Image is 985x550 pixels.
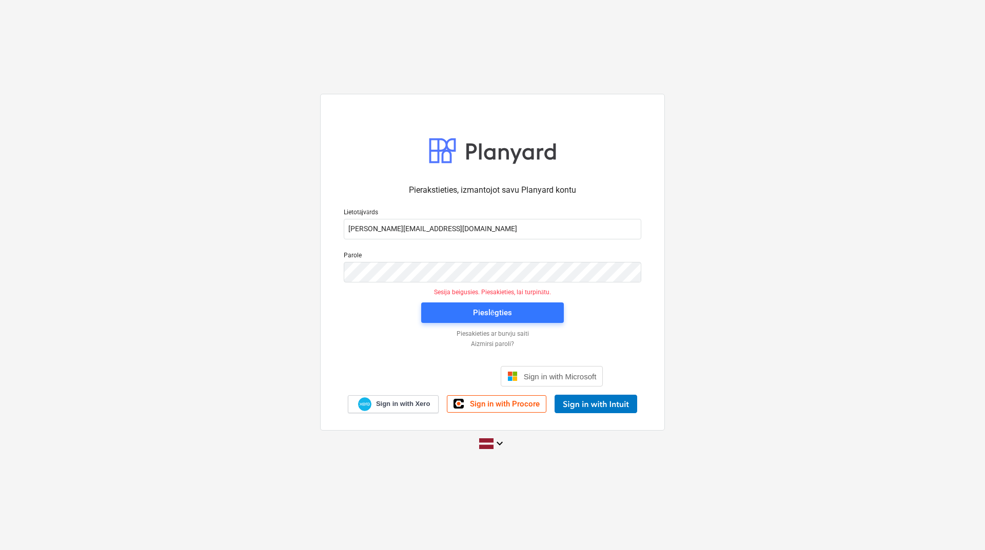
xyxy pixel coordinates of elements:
p: Parole [344,252,641,262]
input: Lietotājvārds [344,219,641,239]
button: Pieslēgties [421,302,564,323]
a: Sign in with Xero [348,395,439,413]
img: Xero logo [358,397,371,411]
div: Pieslēgties [473,306,512,319]
iframe: Chat Widget [934,501,985,550]
a: Piesakieties ar burvju saiti [339,330,646,338]
i: keyboard_arrow_down [494,437,506,450]
img: Microsoft logo [507,371,518,381]
iframe: Poga Pierakstīties ar Google kontu [377,365,498,388]
p: Pierakstieties, izmantojot savu Planyard kontu [344,184,641,196]
p: Sesija beigusies. Piesakieties, lai turpinātu. [338,289,647,297]
span: Sign in with Procore [470,399,540,409]
a: Sign in with Procore [447,395,546,413]
span: Sign in with Microsoft [524,372,597,381]
span: Sign in with Xero [376,399,430,409]
p: Lietotājvārds [344,209,641,219]
a: Aizmirsi paroli? [339,340,646,349]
